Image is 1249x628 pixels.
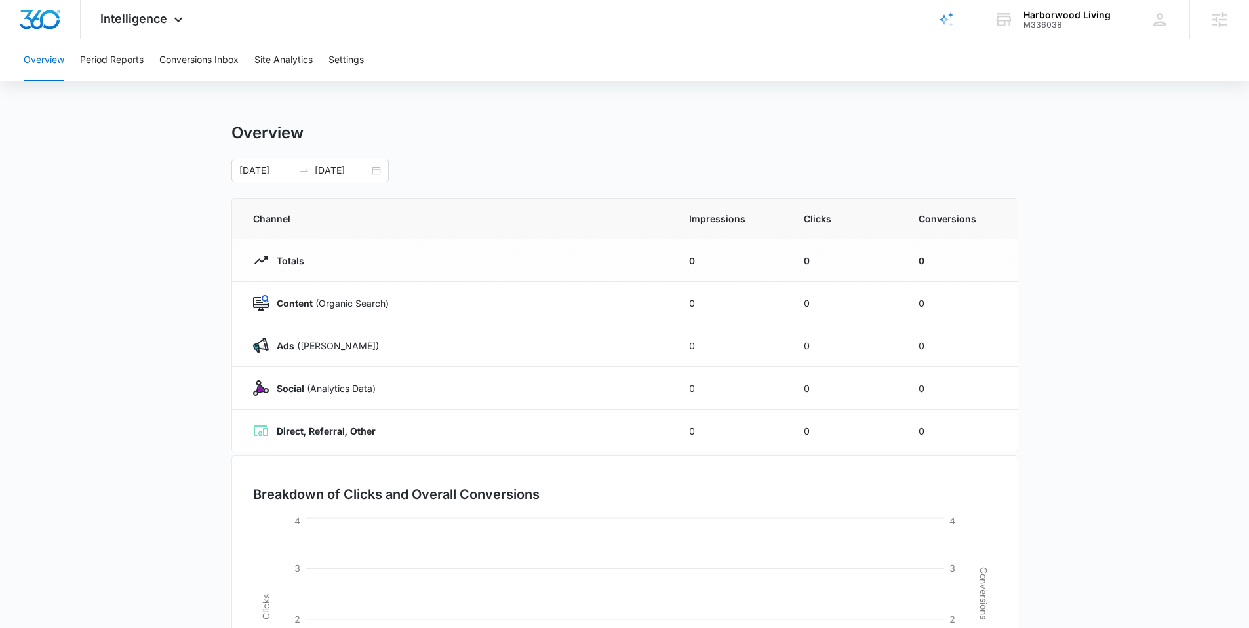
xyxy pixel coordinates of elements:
[903,367,1018,410] td: 0
[299,165,309,176] span: to
[788,410,903,452] td: 0
[903,239,1018,282] td: 0
[253,212,658,226] span: Channel
[231,123,304,143] h1: Overview
[788,367,903,410] td: 0
[253,380,269,396] img: Social
[277,425,376,437] strong: Direct, Referral, Other
[788,282,903,324] td: 0
[788,239,903,282] td: 0
[80,39,144,81] button: Period Reports
[254,39,313,81] button: Site Analytics
[299,165,309,176] span: swap-right
[673,324,788,367] td: 0
[673,367,788,410] td: 0
[949,515,955,526] tspan: 4
[788,324,903,367] td: 0
[949,614,955,625] tspan: 2
[253,484,540,504] h3: Breakdown of Clicks and Overall Conversions
[277,340,294,351] strong: Ads
[239,163,294,178] input: Start date
[903,410,1018,452] td: 0
[673,239,788,282] td: 0
[260,594,271,619] tspan: Clicks
[277,298,313,309] strong: Content
[253,338,269,353] img: Ads
[903,282,1018,324] td: 0
[903,324,1018,367] td: 0
[277,383,304,394] strong: Social
[804,212,887,226] span: Clicks
[1023,20,1111,29] div: account id
[24,39,64,81] button: Overview
[673,410,788,452] td: 0
[269,254,304,267] p: Totals
[978,567,989,619] tspan: Conversions
[919,212,997,226] span: Conversions
[269,339,379,353] p: ([PERSON_NAME])
[328,39,364,81] button: Settings
[1023,10,1111,20] div: account name
[253,295,269,311] img: Content
[294,515,300,526] tspan: 4
[673,282,788,324] td: 0
[100,12,167,26] span: Intelligence
[315,163,369,178] input: End date
[949,562,955,574] tspan: 3
[294,614,300,625] tspan: 2
[269,296,389,310] p: (Organic Search)
[159,39,239,81] button: Conversions Inbox
[689,212,772,226] span: Impressions
[294,562,300,574] tspan: 3
[269,382,376,395] p: (Analytics Data)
